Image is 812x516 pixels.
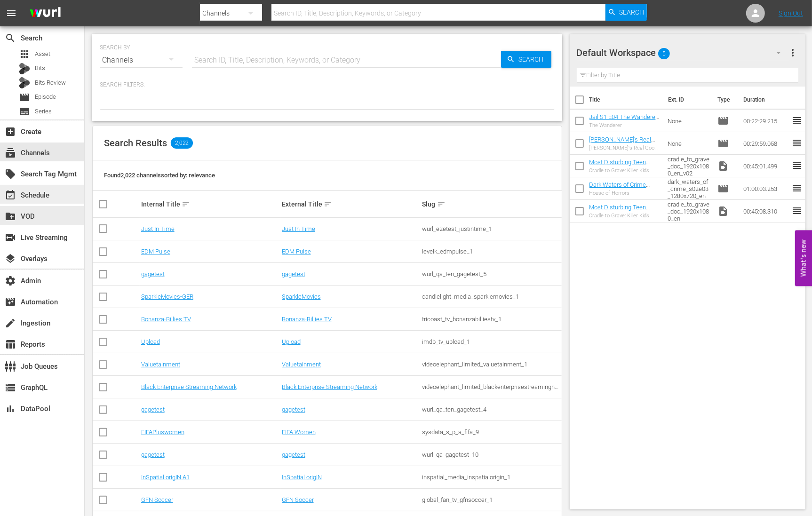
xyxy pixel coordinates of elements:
[589,213,661,219] div: Cradle to Grave: Killer Kids
[35,78,66,87] span: Bits Review
[282,383,377,390] a: Black Enterprise Streaming Network
[282,361,321,368] a: Valuetainment
[19,77,30,88] div: Bits Review
[422,270,560,278] div: wurl_qa_ten_gagetest_5
[589,87,663,113] th: Title
[795,230,812,286] button: Open Feedback Widget
[589,122,661,128] div: The Wanderer
[182,200,190,208] span: sort
[664,200,714,222] td: cradle_to_grave_doc_1920x1080_en
[35,107,52,116] span: Series
[282,429,316,436] a: FIFA Women
[5,232,16,243] span: Live Streaming
[19,106,30,117] span: Series
[422,293,560,300] div: candlelight_media_sparklemovies_1
[141,316,191,323] a: Bonanza-Billies TV
[282,293,321,300] a: SparkleMovies
[740,132,791,155] td: 00:29:59.058
[589,159,658,180] a: Most Disturbing Teen Killers Reacting To Insane Sentences
[171,137,193,149] span: 2,022
[515,51,551,68] span: Search
[791,115,803,126] span: reorder
[605,4,647,21] button: Search
[422,338,560,345] div: imdb_tv_upload_1
[717,115,729,127] span: Episode
[282,474,322,481] a: InSpatial origIN
[5,168,16,180] span: Search Tag Mgmt
[35,49,50,59] span: Asset
[664,132,714,155] td: None
[5,296,16,308] span: Automation
[104,172,215,179] span: Found 2,022 channels sorted by: relevance
[740,110,791,132] td: 00:22:29.215
[577,40,790,66] div: Default Workspace
[282,270,305,278] a: gagetest
[664,177,714,200] td: dark_waters_of_crime_s02e03_1280x720_en
[5,147,16,159] span: Channels
[5,253,16,264] span: Overlays
[141,338,160,345] a: Upload
[141,474,190,481] a: InSpatial origIN A1
[589,181,650,195] a: Dark Waters of Crime S02E03
[6,8,17,19] span: menu
[791,183,803,194] span: reorder
[589,167,661,174] div: Cradle to Grave: Killer Kids
[141,361,180,368] a: Valuetainment
[141,270,165,278] a: gagetest
[5,211,16,222] span: VOD
[791,205,803,216] span: reorder
[100,47,183,73] div: Channels
[141,383,237,390] a: Black Enterprise Streaming Network
[422,225,560,232] div: wurl_e2etest_justintime_1
[658,44,670,64] span: 5
[5,339,16,350] span: Reports
[5,318,16,329] span: Ingestion
[589,113,660,127] a: Jail S1 E04 The Wanderer (Roku)
[422,451,560,458] div: wurl_qa_gagetest_10
[422,248,560,255] div: levelk_edmpulse_1
[282,496,314,503] a: GFN Soccer
[141,248,170,255] a: EDM Pulse
[5,32,16,44] span: Search
[422,383,560,390] div: videoelephant_limited_blackenterprisestreamingnetwork_1
[422,361,560,368] div: videoelephant_limited_valuetainment_1
[104,137,167,149] span: Search Results
[282,316,332,323] a: Bonanza-Billies TV
[662,87,712,113] th: Ext. ID
[422,198,560,210] div: Slug
[282,406,305,413] a: gagetest
[19,48,30,60] span: Asset
[712,87,738,113] th: Type
[589,145,661,151] div: [PERSON_NAME]'s Real Good Food - Desserts With Benefits
[740,177,791,200] td: 01:00:03.253
[791,160,803,171] span: reorder
[422,406,560,413] div: wurl_qa_ten_gagetest_4
[589,190,661,196] div: House of Horrors
[717,138,729,149] span: Episode
[787,41,798,64] button: more_vert
[740,155,791,177] td: 00:45:01.499
[5,275,16,286] span: Admin
[141,406,165,413] a: gagetest
[141,198,279,210] div: Internal Title
[282,225,315,232] a: Just In Time
[501,51,551,68] button: Search
[141,225,175,232] a: Just In Time
[437,200,446,208] span: sort
[787,47,798,58] span: more_vert
[5,403,16,414] span: DataPool
[282,451,305,458] a: gagetest
[664,155,714,177] td: cradle_to_grave_doc_1920x1080_en_v02
[141,496,173,503] a: GFN Soccer
[717,206,729,217] span: Video
[589,136,655,157] a: [PERSON_NAME]'s Real Good Food - Desserts With Benefits
[664,110,714,132] td: None
[141,293,193,300] a: SparkleMovies-GER
[100,81,555,89] p: Search Filters:
[19,92,30,103] span: Episode
[5,361,16,372] span: Job Queues
[422,316,560,323] div: tricoast_tv_bonanzabilliestv_1
[422,429,560,436] div: sysdata_s_p_a_fifa_9
[19,63,30,74] div: Bits
[141,429,184,436] a: FIFAPluswomen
